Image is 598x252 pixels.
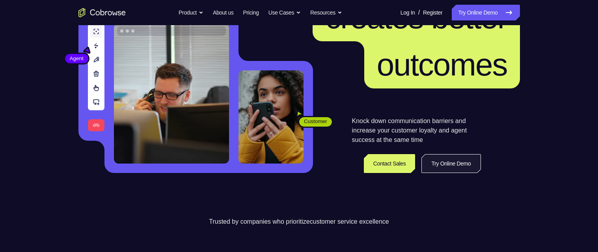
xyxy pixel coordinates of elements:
span: outcomes [377,47,507,82]
button: Product [179,5,203,20]
p: Knock down communication barriers and increase your customer loyalty and agent success at the sam... [352,116,481,145]
a: Log In [401,5,415,20]
button: Use Cases [268,5,301,20]
img: A customer holding their phone [238,70,304,164]
a: Go to the home page [78,8,126,17]
a: Try Online Demo [452,5,520,20]
a: Contact Sales [364,154,415,173]
span: / [418,8,420,17]
a: Register [423,5,442,20]
a: Try Online Demo [421,154,481,173]
a: Pricing [243,5,259,20]
a: About us [213,5,233,20]
span: customer service excellence [310,218,389,225]
button: Resources [310,5,342,20]
img: A customer support agent talking on the phone [114,23,229,164]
